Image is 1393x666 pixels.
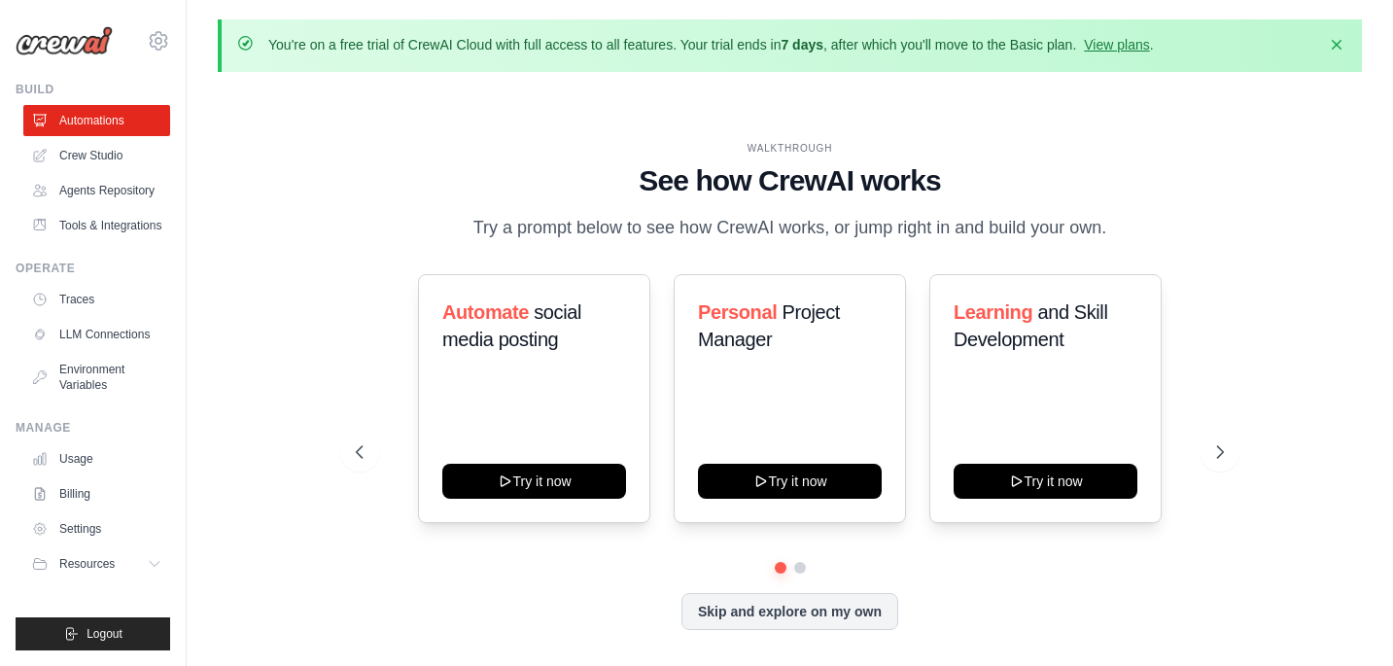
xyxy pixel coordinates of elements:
a: Billing [23,478,170,509]
span: Automate [442,301,529,323]
span: and Skill Development [954,301,1107,350]
span: Resources [59,556,115,572]
span: social media posting [442,301,581,350]
a: Settings [23,513,170,544]
a: Automations [23,105,170,136]
a: LLM Connections [23,319,170,350]
div: WALKTHROUGH [356,141,1225,156]
p: Try a prompt below to see how CrewAI works, or jump right in and build your own. [464,214,1117,242]
button: Resources [23,548,170,579]
a: View plans [1084,37,1149,53]
span: Logout [87,626,122,642]
a: Crew Studio [23,140,170,171]
button: Try it now [442,464,626,499]
span: Learning [954,301,1032,323]
div: Build [16,82,170,97]
button: Logout [16,617,170,650]
div: Manage [16,420,170,436]
span: Personal [698,301,777,323]
a: Environment Variables [23,354,170,401]
h1: See how CrewAI works [356,163,1225,198]
button: Skip and explore on my own [681,593,898,630]
a: Traces [23,284,170,315]
img: Logo [16,26,113,55]
strong: 7 days [781,37,823,53]
a: Agents Repository [23,175,170,206]
button: Try it now [698,464,882,499]
div: Operate [16,261,170,276]
a: Tools & Integrations [23,210,170,241]
a: Usage [23,443,170,474]
p: You're on a free trial of CrewAI Cloud with full access to all features. Your trial ends in , aft... [268,35,1154,54]
span: Project Manager [698,301,840,350]
button: Try it now [954,464,1137,499]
